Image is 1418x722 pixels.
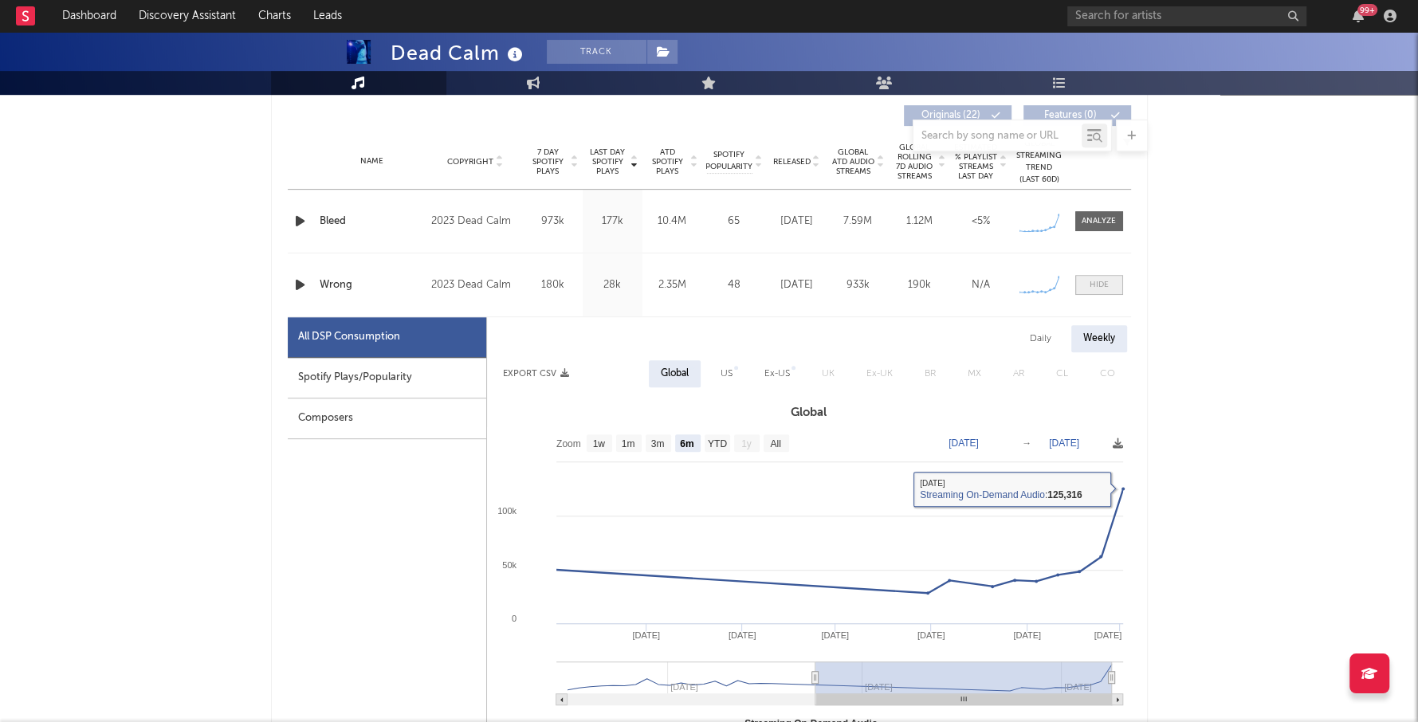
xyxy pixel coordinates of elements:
[556,438,581,449] text: Zoom
[1353,10,1364,22] button: 99+
[728,630,756,640] text: [DATE]
[391,40,527,66] div: Dead Calm
[1071,325,1127,352] div: Weekly
[320,277,424,293] a: Wrong
[1015,138,1063,186] div: Global Streaming Trend (Last 60D)
[646,147,689,176] span: ATD Spotify Plays
[917,630,945,640] text: [DATE]
[831,147,875,176] span: Global ATD Audio Streams
[1067,6,1306,26] input: Search for artists
[741,438,752,449] text: 1y
[770,277,823,293] div: [DATE]
[431,212,518,231] div: 2023 Dead Calm
[527,147,569,176] span: 7 Day Spotify Plays
[587,147,629,176] span: Last Day Spotify Plays
[646,214,698,230] div: 10.4M
[831,214,885,230] div: 7.59M
[288,358,486,398] div: Spotify Plays/Popularity
[1094,630,1121,640] text: [DATE]
[632,630,660,640] text: [DATE]
[592,438,605,449] text: 1w
[650,438,664,449] text: 3m
[487,403,1131,422] h3: Global
[288,398,486,439] div: Composers
[773,157,811,167] span: Released
[831,277,885,293] div: 933k
[707,438,726,449] text: YTD
[661,364,689,383] div: Global
[904,105,1011,126] button: Originals(22)
[298,328,400,347] div: All DSP Consumption
[497,506,517,516] text: 100k
[511,614,516,623] text: 0
[954,143,998,181] span: Estimated % Playlist Streams Last Day
[646,277,698,293] div: 2.35M
[320,155,424,167] div: Name
[1018,325,1063,352] div: Daily
[1023,105,1131,126] button: Features(0)
[621,438,634,449] text: 1m
[503,369,569,379] button: Export CSV
[893,214,946,230] div: 1.12M
[1013,630,1041,640] text: [DATE]
[320,214,424,230] a: Bleed
[764,364,790,383] div: Ex-US
[587,277,638,293] div: 28k
[1049,438,1079,449] text: [DATE]
[770,438,780,449] text: All
[502,560,517,570] text: 50k
[949,438,979,449] text: [DATE]
[527,277,579,293] div: 180k
[447,157,493,167] span: Copyright
[705,149,752,173] span: Spotify Popularity
[913,130,1082,143] input: Search by song name or URL
[893,277,946,293] div: 190k
[954,277,1008,293] div: N/A
[680,438,693,449] text: 6m
[893,143,937,181] span: Global Rolling 7D Audio Streams
[821,630,849,640] text: [DATE]
[706,214,762,230] div: 65
[954,214,1008,230] div: <5%
[721,364,733,383] div: US
[770,214,823,230] div: [DATE]
[288,317,486,358] div: All DSP Consumption
[706,277,762,293] div: 48
[587,214,638,230] div: 177k
[1357,4,1377,16] div: 99 +
[1034,111,1107,120] span: Features ( 0 )
[1022,438,1031,449] text: →
[914,111,988,120] span: Originals ( 22 )
[547,40,646,64] button: Track
[527,214,579,230] div: 973k
[431,276,518,295] div: 2023 Dead Calm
